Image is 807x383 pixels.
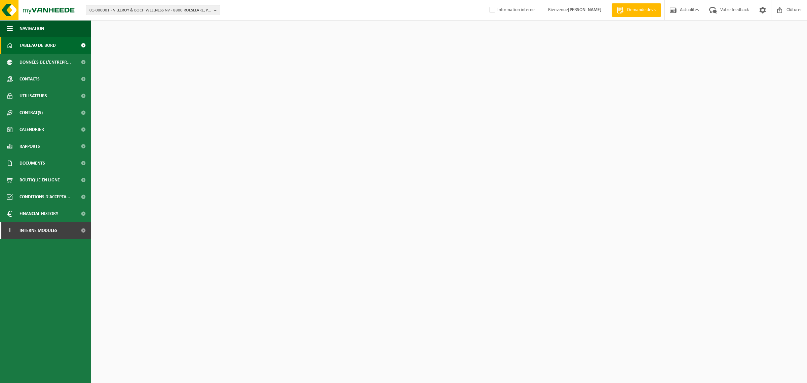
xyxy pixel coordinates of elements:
span: Contacts [20,71,40,88]
span: Financial History [20,205,58,222]
span: Interne modules [20,222,57,239]
span: Rapports [20,138,40,155]
span: I [7,222,13,239]
span: Documents [20,155,45,172]
span: Calendrier [20,121,44,138]
button: 01-000001 - VILLEROY & BOCH WELLNESS NV - 8800 ROESELARE, POPULIERSTRAAT 1 [86,5,220,15]
span: Boutique en ligne [20,172,60,188]
strong: [PERSON_NAME] [568,7,602,12]
span: Navigation [20,20,44,37]
a: Demande devis [612,3,661,17]
span: Utilisateurs [20,88,47,104]
span: Demande devis [625,7,658,13]
span: Tableau de bord [20,37,56,54]
span: Conditions d'accepta... [20,188,70,205]
span: Contrat(s) [20,104,43,121]
label: Information interne [488,5,535,15]
span: Données de l'entrepr... [20,54,71,71]
span: 01-000001 - VILLEROY & BOCH WELLNESS NV - 8800 ROESELARE, POPULIERSTRAAT 1 [89,5,211,15]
